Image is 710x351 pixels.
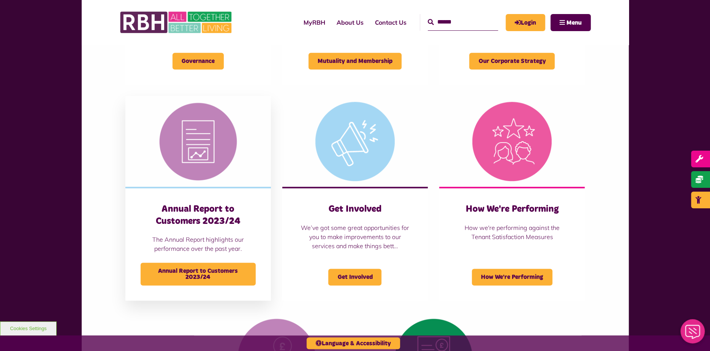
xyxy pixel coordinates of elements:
p: We’ve got some great opportunities for you to make improvements to our services and make things b... [297,223,413,250]
a: MyRBH [298,12,331,33]
p: How we're performing against the Tenant Satisfaction Measures [454,223,569,241]
a: Get Involved We’ve got some great opportunities for you to make improvements to our services and ... [282,96,428,301]
h3: Annual Report to Customers 2023/24 [141,203,256,227]
a: About Us [331,12,369,33]
input: Search [428,14,498,30]
span: How We're Performing [472,269,552,285]
span: Governance [172,53,224,69]
a: MyRBH [506,14,545,31]
img: We're Performing [439,96,585,187]
p: The Annual Report highlights our performance over the past year. [141,235,256,253]
h3: Get Involved [297,203,413,215]
iframe: Netcall Web Assistant for live chat [676,317,710,351]
span: Our Corporate Strategy [469,53,555,69]
span: Menu [566,20,582,26]
button: Language & Accessibility [307,337,400,349]
span: Annual Report to Customers 2023/24 [141,263,256,285]
button: Navigation [550,14,591,31]
a: Annual Report to Customers 2023/24 The Annual Report highlights our performance over the past yea... [125,96,271,301]
a: How We're Performing How we're performing against the Tenant Satisfaction Measures How We're Perf... [439,96,585,301]
img: Get Involved [282,96,428,187]
img: RBH [120,8,234,37]
span: Get Involved [328,269,381,285]
a: Contact Us [369,12,412,33]
img: Reports [125,96,271,187]
h3: How We're Performing [454,203,569,215]
span: Mutuality and Membership [308,53,402,69]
